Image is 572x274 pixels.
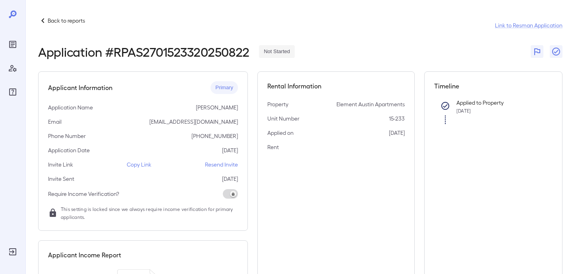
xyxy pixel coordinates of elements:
p: Element Austin Apartments [336,100,405,108]
p: [DATE] [222,146,238,154]
h2: Application # RPAS2701523320250822 [38,44,249,59]
button: Close Report [550,45,562,58]
p: Applied on [267,129,294,137]
p: Email [48,118,62,126]
h5: Applicant Income Report [48,250,121,260]
p: [DATE] [222,175,238,183]
p: [EMAIL_ADDRESS][DOMAIN_NAME] [149,118,238,126]
span: [DATE] [456,108,471,113]
p: Phone Number [48,132,86,140]
div: FAQ [6,86,19,98]
div: Reports [6,38,19,51]
p: Application Name [48,103,93,111]
p: [PHONE_NUMBER] [191,132,238,140]
h5: Rental Information [267,81,405,91]
p: Invite Link [48,161,73,169]
p: Invite Sent [48,175,74,183]
span: This setting is locked since we always require income verification for primary applicants. [61,205,238,221]
p: [DATE] [389,129,405,137]
span: Not Started [259,48,295,56]
p: 15-233 [389,115,405,123]
p: Application Date [48,146,90,154]
div: Log Out [6,245,19,258]
button: Flag Report [531,45,543,58]
a: Link to Resman Application [495,21,562,29]
p: Resend Invite [205,161,238,169]
p: Unit Number [267,115,300,123]
p: Applied to Property [456,99,540,107]
div: Manage Users [6,62,19,75]
p: [PERSON_NAME] [196,103,238,111]
h5: Timeline [434,81,553,91]
p: Copy Link [127,161,151,169]
p: Rent [267,143,279,151]
p: Back to reports [48,17,85,25]
p: Property [267,100,288,108]
h5: Applicant Information [48,83,112,92]
span: Primary [211,84,238,92]
p: Require Income Verification? [48,190,119,198]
